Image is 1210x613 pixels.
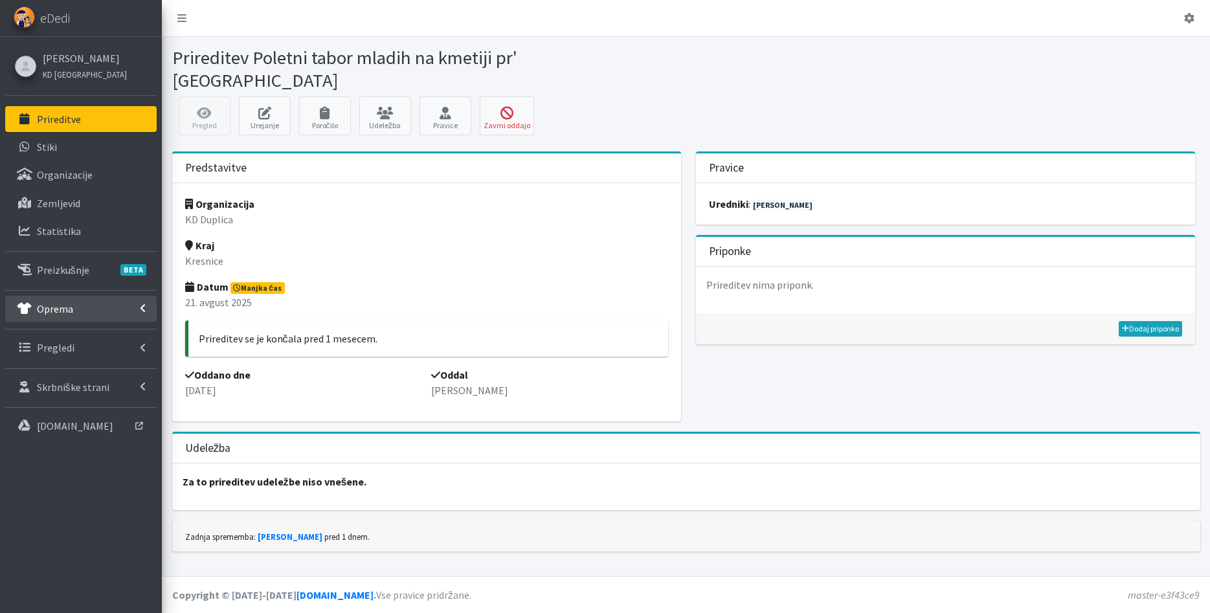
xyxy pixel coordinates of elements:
[37,381,109,394] p: Skrbniške strani
[185,280,229,293] strong: Datum
[239,96,291,135] a: Urejanje
[37,302,73,315] p: Oprema
[185,161,247,175] h3: Predstavitve
[185,441,231,455] h3: Udeležba
[43,66,127,82] a: KD [GEOGRAPHIC_DATA]
[185,239,214,252] strong: Kraj
[5,374,157,400] a: Skrbniške strani
[696,183,1196,225] div: :
[37,341,74,354] p: Pregledi
[5,296,157,322] a: Oprema
[172,588,376,601] strong: Copyright © [DATE]-[DATE] .
[258,531,322,542] a: [PERSON_NAME]
[299,96,351,135] a: Poročilo
[40,8,70,28] span: eDedi
[5,218,157,244] a: Statistika
[37,197,80,210] p: Zemljevid
[185,295,669,310] p: 21. avgust 2025
[230,282,285,294] span: Manjka čas
[1128,588,1200,601] em: master-e3f43ce9
[37,263,89,276] p: Preizkušnje
[431,368,468,381] strong: Oddal
[359,96,411,135] a: Udeležba
[297,588,374,601] a: [DOMAIN_NAME]
[709,197,748,210] strong: uredniki
[43,69,127,80] small: KD [GEOGRAPHIC_DATA]
[480,96,534,135] button: Zavrni oddajo
[5,162,157,188] a: Organizacije
[185,212,669,227] p: KD Duplica
[162,576,1210,613] footer: Vse pravice pridržane.
[37,419,113,432] p: [DOMAIN_NAME]
[696,267,1196,303] p: Prireditev nima priponk.
[709,161,744,175] h3: Pravice
[431,383,668,398] p: [PERSON_NAME]
[199,331,658,346] p: Prireditev se je končala pred 1 mesecem.
[750,199,816,211] a: [PERSON_NAME]
[5,190,157,216] a: Zemljevid
[37,168,93,181] p: Organizacije
[14,6,35,28] img: eDedi
[37,113,81,126] p: Prireditve
[5,134,157,160] a: Stiki
[183,475,367,488] strong: Za to prireditev udeležbe niso vnešene.
[5,106,157,132] a: Prireditve
[709,245,751,258] h3: Priponke
[37,225,81,238] p: Statistika
[185,197,254,210] strong: Organizacija
[185,368,251,381] strong: Oddano dne
[43,50,127,66] a: [PERSON_NAME]
[185,253,669,269] p: Kresnice
[5,257,157,283] a: PreizkušnjeBETA
[120,264,146,276] span: BETA
[1119,321,1182,337] a: Dodaj priponko
[185,531,370,542] small: Zadnja sprememba: pred 1 dnem.
[420,96,471,135] a: Pravice
[37,140,57,153] p: Stiki
[5,335,157,361] a: Pregledi
[172,47,682,91] h1: Prireditev Poletni tabor mladih na kmetiji pr' [GEOGRAPHIC_DATA]
[5,413,157,439] a: [DOMAIN_NAME]
[185,383,422,398] p: [DATE]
